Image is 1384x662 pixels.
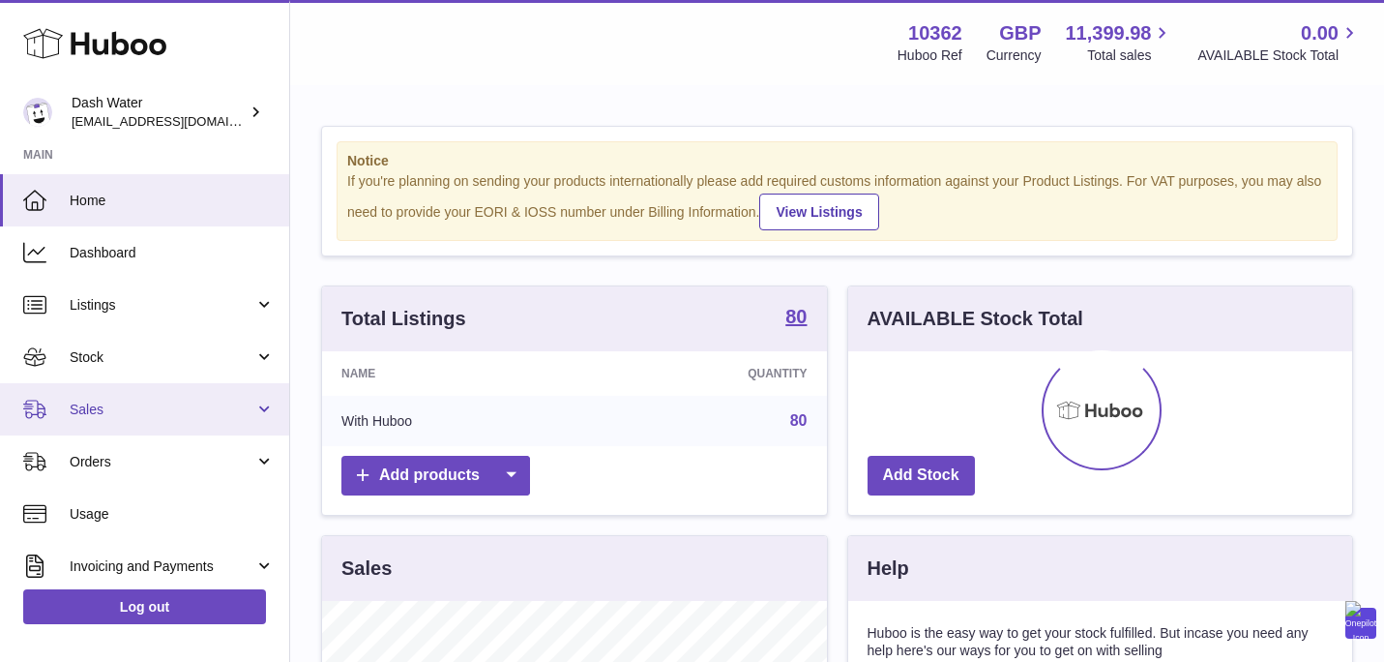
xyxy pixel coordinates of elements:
[785,307,807,326] strong: 80
[1301,20,1339,46] span: 0.00
[999,20,1041,46] strong: GBP
[322,351,588,396] th: Name
[341,306,466,332] h3: Total Listings
[70,453,254,471] span: Orders
[347,152,1327,170] strong: Notice
[1065,20,1151,46] span: 11,399.98
[898,46,962,65] div: Huboo Ref
[908,20,962,46] strong: 10362
[759,194,878,230] a: View Listings
[70,348,254,367] span: Stock
[72,94,246,131] div: Dash Water
[868,306,1083,332] h3: AVAILABLE Stock Total
[341,556,392,582] h3: Sales
[70,244,275,262] span: Dashboard
[70,557,254,576] span: Invoicing and Payments
[986,46,1042,65] div: Currency
[1197,46,1361,65] span: AVAILABLE Stock Total
[341,456,530,496] a: Add products
[347,172,1327,230] div: If you're planning on sending your products internationally please add required customs informati...
[868,624,1334,661] p: Huboo is the easy way to get your stock fulfilled. But incase you need any help here's our ways f...
[785,307,807,330] a: 80
[868,556,909,582] h3: Help
[23,98,52,127] img: bea@dash-water.com
[23,589,266,624] a: Log out
[72,113,284,129] span: [EMAIL_ADDRESS][DOMAIN_NAME]
[588,351,826,396] th: Quantity
[1087,46,1173,65] span: Total sales
[1065,20,1173,65] a: 11,399.98 Total sales
[1197,20,1361,65] a: 0.00 AVAILABLE Stock Total
[70,192,275,210] span: Home
[868,456,975,496] a: Add Stock
[70,505,275,524] span: Usage
[70,401,254,419] span: Sales
[790,412,808,429] a: 80
[322,396,588,446] td: With Huboo
[70,296,254,315] span: Listings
